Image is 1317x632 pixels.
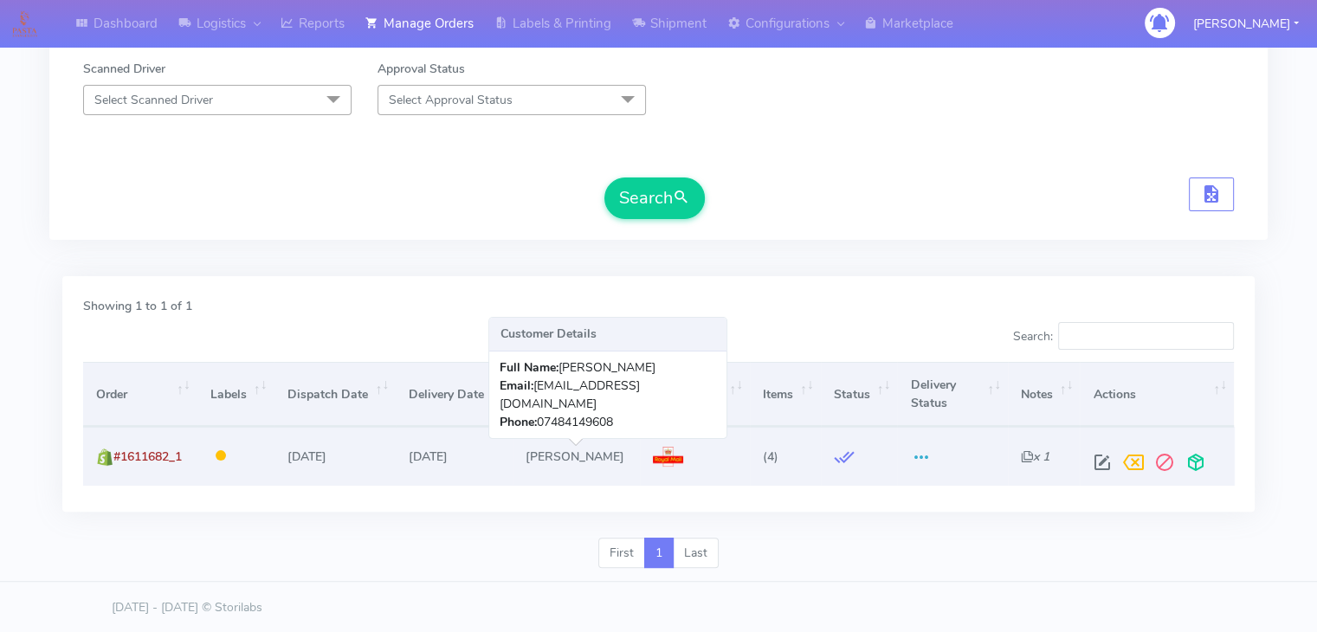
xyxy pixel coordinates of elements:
[1012,322,1234,350] label: Search:
[500,414,537,430] b: Phone:
[396,362,513,427] th: Delivery Date: activate to sort column ascending
[274,427,396,485] td: [DATE]
[83,362,197,427] th: Order: activate to sort column ascending
[83,60,165,78] label: Scanned Driver
[489,351,726,438] div: [PERSON_NAME] [EMAIL_ADDRESS][DOMAIN_NAME] 07484149608
[1180,6,1312,42] button: [PERSON_NAME]
[500,377,533,394] b: Email:
[389,92,513,108] span: Select Approval Status
[378,60,465,78] label: Approval Status
[1021,448,1049,465] i: x 1
[113,448,182,465] span: #1611682_1
[897,362,1007,427] th: Delivery Status: activate to sort column ascending
[1058,322,1234,350] input: Search:
[644,538,674,569] a: 1
[1008,362,1081,427] th: Notes: activate to sort column ascending
[513,427,640,485] td: [PERSON_NAME]
[821,362,898,427] th: Status: activate to sort column ascending
[763,448,778,465] span: (4)
[604,177,705,219] button: Search
[500,359,558,376] b: Full Name:
[1080,362,1233,427] th: Actions: activate to sort column ascending
[750,362,821,427] th: Items: activate to sort column ascending
[274,362,396,427] th: Dispatch Date: activate to sort column ascending
[94,92,213,108] span: Select Scanned Driver
[83,297,192,315] label: Showing 1 to 1 of 1
[653,447,683,468] img: Royal Mail
[396,427,513,485] td: [DATE]
[197,362,274,427] th: Labels: activate to sort column ascending
[96,448,113,466] img: shopify.png
[489,318,726,351] h3: Customer Details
